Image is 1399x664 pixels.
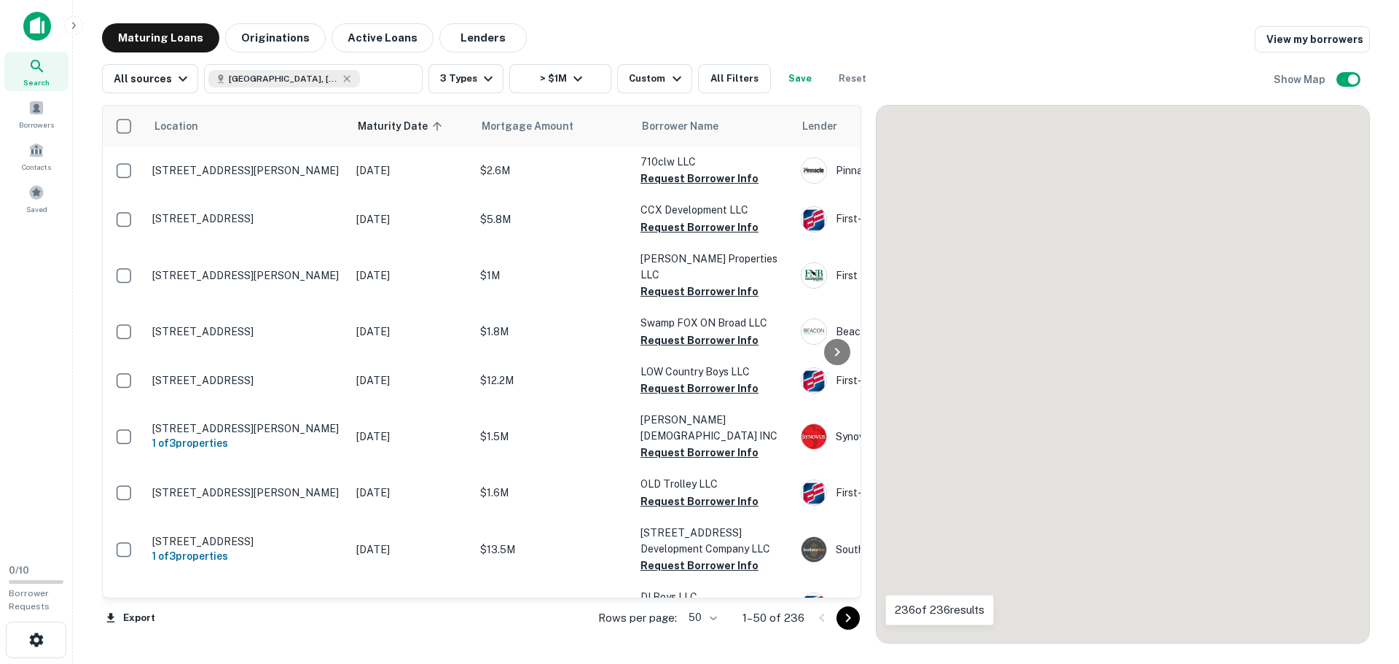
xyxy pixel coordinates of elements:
img: picture [802,207,826,232]
a: Contacts [4,136,68,176]
button: Request Borrower Info [640,493,759,510]
a: Search [4,52,68,91]
p: Swamp FOX ON Broad LLC [640,315,786,331]
span: Borrowers [19,119,54,130]
p: $5.8M [480,211,626,227]
p: Rows per page: [598,609,677,627]
button: Lenders [439,23,527,52]
button: Go to next page [836,606,860,630]
button: Request Borrower Info [640,283,759,300]
img: picture [802,158,826,183]
h6: 1 of 3 properties [152,435,342,451]
p: $13.5M [480,542,626,558]
div: First-citizens Bank & Trust Company [801,367,1019,394]
div: Custom [629,70,685,87]
p: [STREET_ADDRESS] [152,325,342,338]
span: 0 / 10 [9,565,29,576]
th: Lender [793,106,1027,147]
p: [DATE] [356,163,466,179]
button: Request Borrower Info [640,557,759,574]
p: [DATE] [356,267,466,284]
button: Request Borrower Info [640,380,759,397]
p: [STREET_ADDRESS][PERSON_NAME] [152,269,342,282]
button: 3 Types [428,64,503,93]
p: $1M [480,267,626,284]
p: $2.6M [480,163,626,179]
p: [DATE] [356,485,466,501]
div: Pinnacle Financial Partners [801,157,1019,184]
button: All sources [102,64,198,93]
p: OLD Trolley LLC [640,476,786,492]
p: [DATE] [356,429,466,445]
div: First-citizens Bank & Trust Company [801,480,1019,506]
button: Request Borrower Info [640,170,759,187]
p: [STREET_ADDRESS][PERSON_NAME] [152,164,342,177]
div: Beacon Community Bank [801,319,1019,345]
p: [PERSON_NAME] Properties LLC [640,251,786,283]
p: LOW Country Boys LLC [640,364,786,380]
img: picture [802,593,826,618]
span: Borrower Requests [9,588,50,612]
p: [STREET_ADDRESS] [152,212,342,225]
div: 0 0 [877,106,1369,643]
div: All sources [114,70,192,87]
button: Save your search to get updates of matches that match your search criteria. [777,64,823,93]
div: Southern First Bank [801,536,1019,563]
img: picture [802,368,826,393]
div: First-citizens Bank & Trust Company [801,206,1019,233]
iframe: Chat Widget [1326,547,1399,617]
img: picture [802,424,826,449]
p: 1–50 of 236 [742,609,804,627]
p: [STREET_ADDRESS] [152,374,342,387]
p: $1.6M [480,485,626,501]
p: [DATE] [356,211,466,227]
img: picture [802,480,826,505]
p: [DATE] [356,324,466,340]
span: Borrower Name [642,117,718,135]
div: Synovus [801,423,1019,450]
button: Request Borrower Info [640,444,759,461]
a: View my borrowers [1255,26,1370,52]
th: Maturity Date [349,106,473,147]
a: Saved [4,179,68,218]
p: DI Boys LLC [640,589,786,605]
span: Saved [26,203,47,215]
button: Request Borrower Info [640,219,759,236]
p: [STREET_ADDRESS][PERSON_NAME] [152,486,342,499]
button: Maturing Loans [102,23,219,52]
button: Originations [225,23,326,52]
th: Borrower Name [633,106,793,147]
p: 236 of 236 results [895,601,984,619]
p: $1.5M [480,429,626,445]
span: Lender [802,117,837,135]
img: picture [802,263,826,288]
th: Location [145,106,349,147]
th: Mortgage Amount [473,106,633,147]
h6: 1 of 3 properties [152,548,342,564]
div: First-citizens Bank & Trust Company [801,593,1019,619]
p: [DATE] [356,372,466,388]
p: [DATE] [356,542,466,558]
div: First National Bank Of [US_STATE] [801,262,1019,289]
p: [STREET_ADDRESS] [152,535,342,548]
a: Borrowers [4,94,68,133]
span: Maturity Date [358,117,447,135]
p: [PERSON_NAME][DEMOGRAPHIC_DATA] INC [640,412,786,444]
p: 710clw LLC [640,154,786,170]
p: [STREET_ADDRESS][PERSON_NAME] [152,422,342,435]
button: Reset [829,64,876,93]
button: Active Loans [332,23,434,52]
button: Export [102,607,159,629]
img: picture [802,537,826,562]
button: > $1M [509,64,611,93]
span: Contacts [22,161,51,173]
span: Search [23,77,50,88]
img: picture [802,319,826,344]
button: All Filters [698,64,771,93]
span: Location [154,117,198,135]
